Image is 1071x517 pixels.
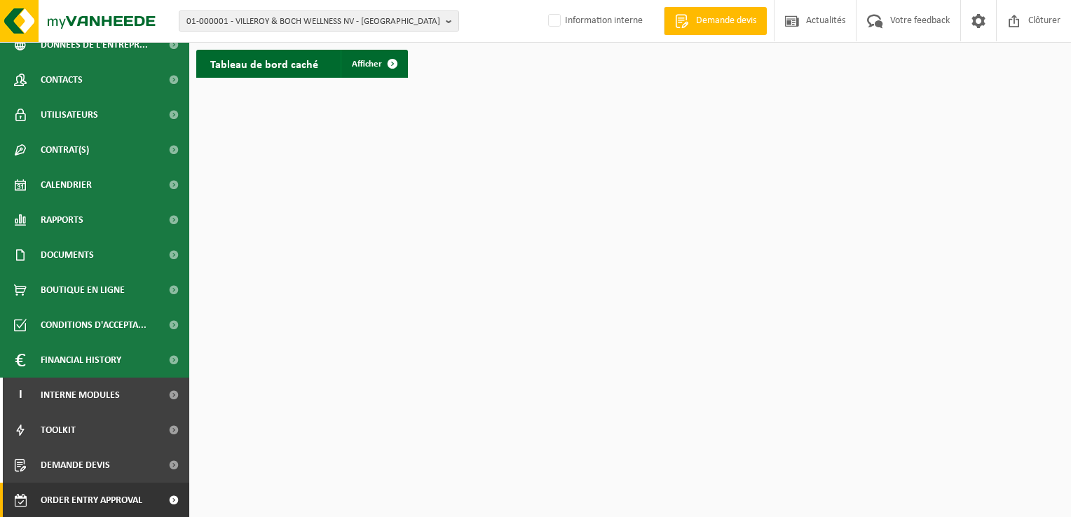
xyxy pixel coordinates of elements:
span: Interne modules [41,378,120,413]
span: Conditions d'accepta... [41,308,146,343]
span: Toolkit [41,413,76,448]
span: Demande devis [693,14,760,28]
span: Demande devis [41,448,110,483]
a: Demande devis [664,7,767,35]
span: Contacts [41,62,83,97]
span: Afficher [352,60,382,69]
span: Contrat(s) [41,132,89,167]
span: Financial History [41,343,121,378]
span: 01-000001 - VILLEROY & BOCH WELLNESS NV - [GEOGRAPHIC_DATA] [186,11,440,32]
label: Information interne [545,11,643,32]
span: Calendrier [41,167,92,202]
h2: Tableau de bord caché [196,50,332,77]
span: Documents [41,237,94,273]
span: Boutique en ligne [41,273,125,308]
span: I [14,378,27,413]
span: Données de l'entrepr... [41,27,148,62]
span: Rapports [41,202,83,237]
span: Utilisateurs [41,97,98,132]
a: Afficher [341,50,407,78]
button: 01-000001 - VILLEROY & BOCH WELLNESS NV - [GEOGRAPHIC_DATA] [179,11,459,32]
